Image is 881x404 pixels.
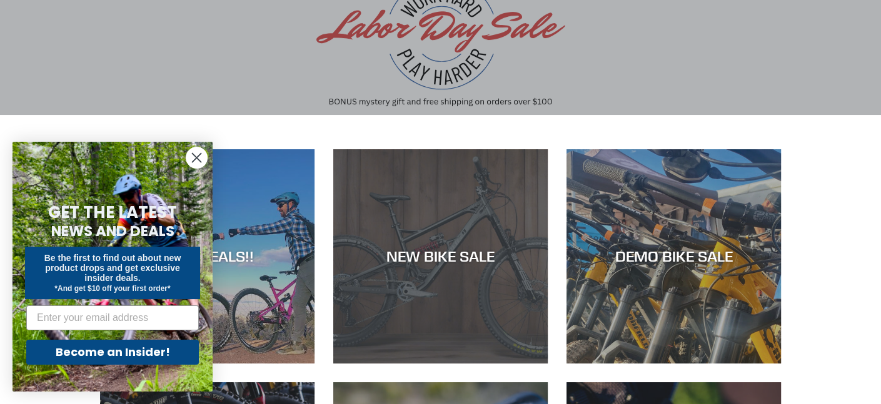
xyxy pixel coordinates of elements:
span: NEWS AND DEALS [51,221,174,241]
div: NEW BIKE SALE [333,247,548,265]
a: DEMO BIKE SALE [566,149,781,363]
a: NEW BIKE SALE [333,149,548,363]
button: Close dialog [186,147,208,169]
span: Be the first to find out about new product drops and get exclusive insider deals. [44,253,181,283]
button: Become an Insider! [26,340,199,365]
span: *And get $10 off your first order* [54,284,170,293]
div: DEMO BIKE SALE [566,247,781,265]
span: GET THE LATEST [48,201,177,224]
input: Enter your email address [26,305,199,330]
